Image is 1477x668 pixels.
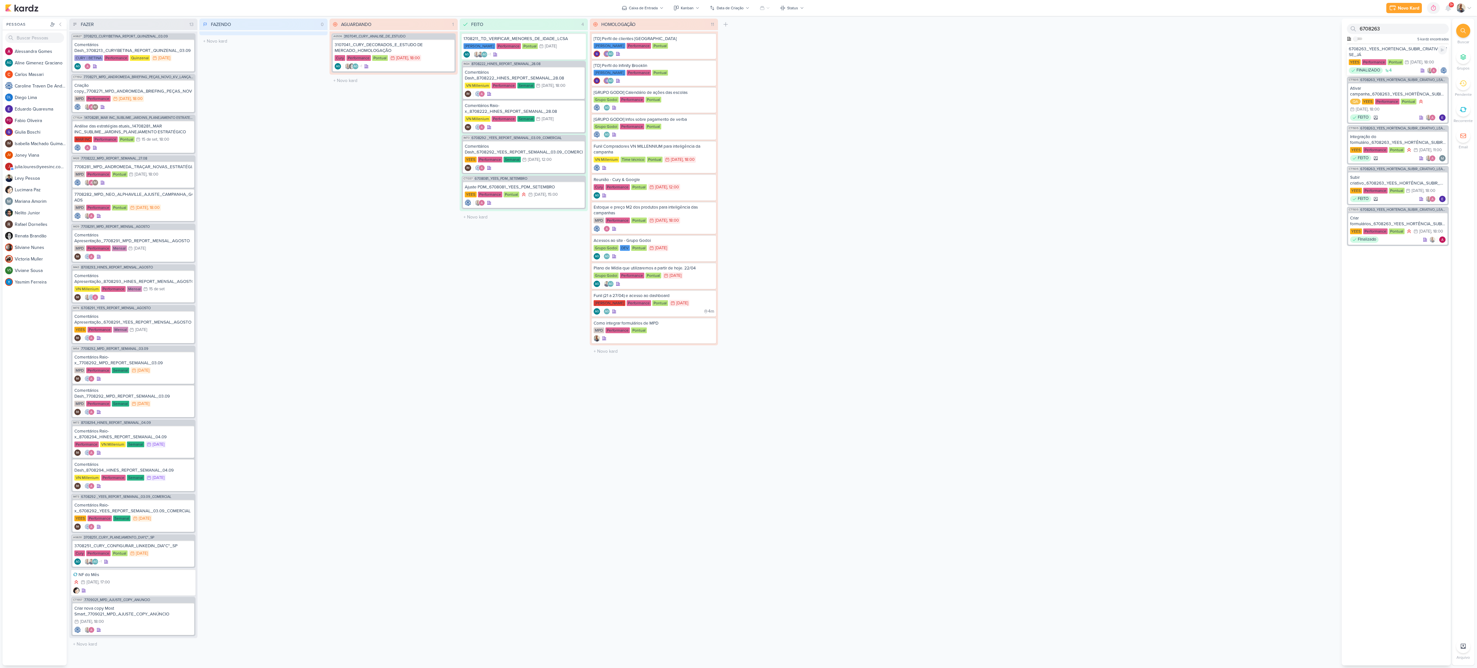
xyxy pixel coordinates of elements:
[158,56,170,60] div: [DATE]
[517,83,535,88] div: Semanal
[473,124,485,130] div: Colaboradores: Caroline Traven De Andrade, Alessandra Gomes
[594,36,714,42] div: [TD] Perfil de clientes Alto da Lapa
[408,56,420,60] div: , 18:00
[463,36,584,42] div: 1708211_TD_VERIFICAR_MENORES_DE_IDADE_LCSA
[74,55,103,61] div: CURY | BETINA
[545,44,557,48] div: [DATE]
[74,63,81,70] div: Aline Gimenez Graciano
[609,53,613,56] p: AG
[466,126,470,129] p: IM
[463,136,470,140] span: IM73
[594,104,600,111] div: Criador(a): Caroline Traven De Andrade
[76,65,80,68] p: AG
[336,65,340,68] p: AG
[5,186,13,194] img: Lucimara Paz
[1347,24,1449,34] input: Busque por kardz
[74,104,81,110] img: Caroline Traven De Andrade
[5,105,13,113] img: Eduardo Quaresma
[1360,127,1448,130] span: 6708263_YEES_HORTENCIA_SUBIR_CRIATIVO_LEAD_ADS_MUDE-SE_JÁ
[652,70,668,76] div: Pontual
[475,124,481,130] img: Caroline Traven De Andrade
[335,55,345,61] div: Cury
[1450,2,1453,7] span: 9+
[1439,114,1446,121] div: Responsável: Eduardo Quaresma
[479,165,485,171] img: Alessandra Gomes
[83,144,91,151] div: Colaboradores: Alessandra Gomes
[463,51,470,58] div: Aline Gimenez Graciano
[1427,67,1439,74] div: Colaboradores: Iara Santos, Alessandra Gomes
[5,33,64,43] input: Buscar Pessoas
[1454,118,1473,124] p: Recorrente
[504,192,519,197] div: Pontual
[1425,114,1437,121] div: Colaboradores: Iara Santos, Alessandra Gomes
[594,144,714,155] div: Funil Compradores VN MILLENNIUM para inteligência da campanha
[683,158,695,162] div: , 18:00
[348,63,355,70] img: Renata Brandão
[5,163,13,170] div: julia.loures@yeesinc.com.br
[504,157,521,162] div: Semanal
[344,35,405,38] span: 3107041_CURY_ANALISE_DE_ESTUDO
[354,65,358,68] p: AG
[1356,107,1368,111] div: [DATE]
[478,192,502,197] div: Performance
[1427,67,1433,74] img: Iara Santos
[7,153,11,157] p: JV
[667,185,679,189] div: , 12:00
[1457,39,1469,45] p: Buscar
[318,21,326,28] div: 0
[5,47,13,55] img: Alessandra Gomes
[201,37,326,46] input: + Novo kard
[74,42,192,54] div: Comentários Dash_3708213_CURY|BETINA_REPORT_QUINZENAL_03.09
[15,71,67,78] div: C a r l o s M a s s a r i
[1429,114,1436,121] img: Alessandra Gomes
[1456,4,1465,12] img: Iara Santos
[135,172,146,177] div: [DATE]
[1439,155,1446,161] div: Responsável: Mariana Amorim
[15,140,67,147] div: I s a b e l l a M a c h a d o G u i m a r ã e s
[652,43,668,49] div: Pontual
[1431,67,1437,74] img: Alessandra Gomes
[5,140,13,147] div: Isabella Machado Guimarães
[5,59,13,67] div: Aline Gimenez Graciano
[15,152,67,159] div: J o n e y V i a n a
[84,104,91,110] img: Iara Santos
[1348,127,1359,130] span: CT1505
[84,75,194,79] span: 7708271_MPD_ANDROMEDA_BRIEFING_PEÇAS_NOVO_KV_LANÇAMENTO
[84,179,91,186] img: Iara Santos
[74,83,192,94] div: Criação copy_7708271_MPD_ANDROMEDA_BRIEFING_PEÇAS_NOVO_KV_LANÇAMENTO
[331,76,456,85] input: + Novo kard
[335,63,341,70] div: Aline Gimenez Graciano
[521,191,527,198] div: Prioridade Alta
[15,106,67,112] div: E d u a r d o Q u a r e s m a
[142,137,157,142] div: 15 de set
[7,119,11,122] p: FO
[1360,78,1448,82] span: 6708263_YEES_HORTENCIA_SUBIR_CRIATIVO_LEAD_ADS_MUDE-SE_JÁ
[708,21,717,28] div: 11
[594,78,600,84] img: Giulia Boschi
[607,78,614,84] div: Aline Gimenez Graciano
[604,131,610,138] div: Aline Gimenez Graciano
[594,192,600,199] div: Criador(a): Aline Gimenez Graciano
[1389,188,1405,194] div: Pontual
[15,175,67,182] div: L e v y P e s s o a
[1350,86,1446,97] div: Ativar campanha_6708263_YEES_HORTÊNCIA_SUBIR_CRIATIVO_LEAD_ADS_MUDE-SE_JÁ
[5,21,49,27] div: Pessoas
[465,116,490,122] div: VN Millenium
[604,51,610,57] img: Giulia Boschi
[1429,155,1436,161] img: Alessandra Gomes
[1438,45,1447,54] div: Ligar relógio
[92,104,98,110] div: Isabella Machado Guimarães
[1439,155,1446,161] img: Mariana Amorim
[1425,155,1437,161] div: Colaboradores: Iara Santos, Alessandra Gomes
[465,103,583,114] div: Comentários Raio-x_8708222_HINES_REPORT_SEMANAL_28.08
[471,136,562,140] span: 6708292 _YEES_REPORT_SEMANAL_03.09_COMERCIAL
[5,94,13,101] div: Diego Lima
[346,55,371,61] div: Performance
[492,116,516,122] div: Performance
[594,51,600,57] img: Giulia Boschi
[1349,59,1361,65] div: YEES
[1348,167,1359,171] span: CT1505
[1350,147,1362,153] div: YEES
[146,172,158,177] div: , 18:00
[594,70,625,76] div: [PERSON_NAME]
